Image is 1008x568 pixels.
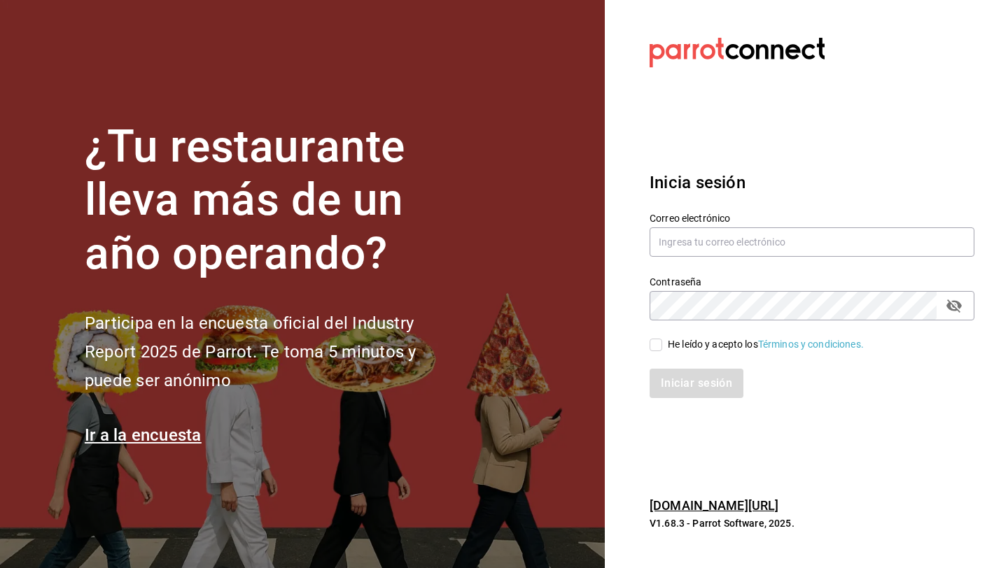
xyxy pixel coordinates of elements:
[650,516,974,530] p: V1.68.3 - Parrot Software, 2025.
[85,120,463,281] h1: ¿Tu restaurante lleva más de un año operando?
[650,170,974,195] h3: Inicia sesión
[650,276,974,286] label: Contraseña
[85,425,202,445] a: Ir a la encuesta
[650,213,974,222] label: Correo electrónico
[668,337,864,352] div: He leído y acepto los
[758,339,864,350] a: Términos y condiciones.
[85,309,463,395] h2: Participa en la encuesta oficial del Industry Report 2025 de Parrot. Te toma 5 minutos y puede se...
[942,294,966,318] button: passwordField
[650,498,778,513] a: [DOMAIN_NAME][URL]
[650,227,974,257] input: Ingresa tu correo electrónico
